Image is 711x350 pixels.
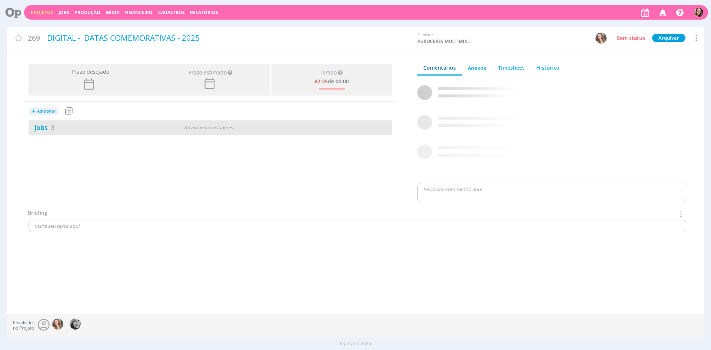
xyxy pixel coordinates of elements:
a: Produção [74,9,100,16]
div: DIGITAL - DATAS COMEMORATIVAS - 2025 [44,30,414,47]
span: Prazo desejado [69,68,109,76]
a: Timesheet [492,61,530,74]
span: . [234,124,235,131]
div: Anexos [468,64,486,72]
button: +Adicionar [29,105,63,118]
button: Cadastros [156,10,187,16]
a: Comentários [417,61,462,76]
button: Financeiro [122,10,155,16]
button: +Adicionar [29,107,59,115]
button: Mídia [104,10,121,16]
div: Prazo estimado [188,69,227,76]
div: Atualizando contadores [151,124,269,131]
button: Produção [72,10,103,16]
button: Sem status [615,34,647,43]
span: + [32,107,36,115]
img: T [694,8,703,17]
button: Projetos [29,10,56,16]
button: Arquivar [652,34,685,42]
span: 82:35 [314,78,328,85]
span: AGROCERES MULTIMIX NUTRIÇÃO ANIMAL LTDA. [417,38,473,45]
a: Mídia [106,9,119,16]
span: Tempo [320,70,337,76]
div: Briefing [28,209,47,220]
span: Cadastros [158,9,185,16]
a: Financeiro [124,9,153,16]
img: G [595,33,607,44]
span: . [235,124,236,131]
a: Jobs [59,9,69,16]
div: Cliente: [417,31,584,45]
button: Jobs [56,10,71,16]
a: Projetos [31,9,53,16]
img: J [70,319,81,330]
button: G [595,32,607,44]
a: Histórico [530,61,565,74]
span: Adicionar [37,109,56,114]
a: Jobs3Atualizando contadores.. [29,120,392,135]
button: T [694,6,704,19]
a: Jobs [29,123,54,132]
div: de 00:00 [314,77,349,85]
a: Relatórios [190,9,218,16]
img: G [52,319,63,330]
span: Sem status [617,34,645,41]
span: 3 [51,123,54,132]
span: Envolvidos no Projeto [13,320,35,331]
button: Relatórios [188,10,220,16]
span: 269 [28,33,40,43]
